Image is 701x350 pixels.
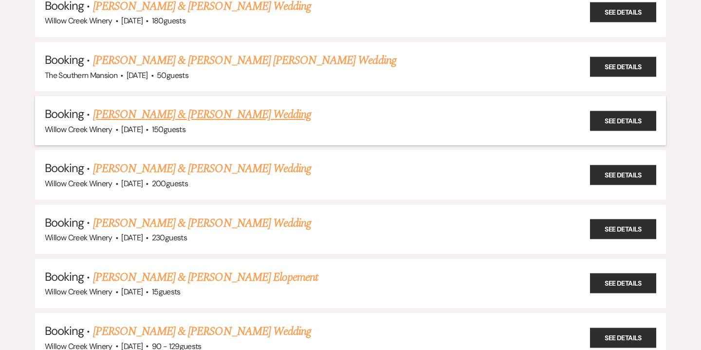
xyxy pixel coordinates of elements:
span: 200 guests [152,178,188,189]
span: Booking [45,323,84,338]
a: See Details [590,111,656,131]
a: [PERSON_NAME] & [PERSON_NAME] Elopement [93,269,318,286]
span: [DATE] [121,233,143,243]
a: [PERSON_NAME] & [PERSON_NAME] Wedding [93,214,311,232]
span: Willow Creek Winery [45,178,112,189]
a: [PERSON_NAME] & [PERSON_NAME] [PERSON_NAME] Wedding [93,52,396,69]
span: 15 guests [152,287,181,297]
a: See Details [590,165,656,185]
span: Willow Creek Winery [45,287,112,297]
span: Booking [45,269,84,284]
span: [DATE] [127,70,148,80]
span: The Southern Mansion [45,70,117,80]
a: See Details [590,273,656,293]
span: 150 guests [152,124,185,135]
a: [PERSON_NAME] & [PERSON_NAME] Wedding [93,323,311,340]
a: [PERSON_NAME] & [PERSON_NAME] Wedding [93,160,311,177]
span: 50 guests [157,70,188,80]
a: See Details [590,219,656,239]
span: Booking [45,215,84,230]
a: See Details [590,2,656,22]
span: 230 guests [152,233,187,243]
a: [PERSON_NAME] & [PERSON_NAME] Wedding [93,106,311,123]
span: Willow Creek Winery [45,16,112,26]
span: Booking [45,160,84,175]
span: [DATE] [121,287,143,297]
span: Booking [45,106,84,121]
a: See Details [590,328,656,348]
a: See Details [590,57,656,77]
span: Willow Creek Winery [45,233,112,243]
span: 180 guests [152,16,185,26]
span: [DATE] [121,16,143,26]
span: Booking [45,52,84,67]
span: Willow Creek Winery [45,124,112,135]
span: [DATE] [121,178,143,189]
span: [DATE] [121,124,143,135]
